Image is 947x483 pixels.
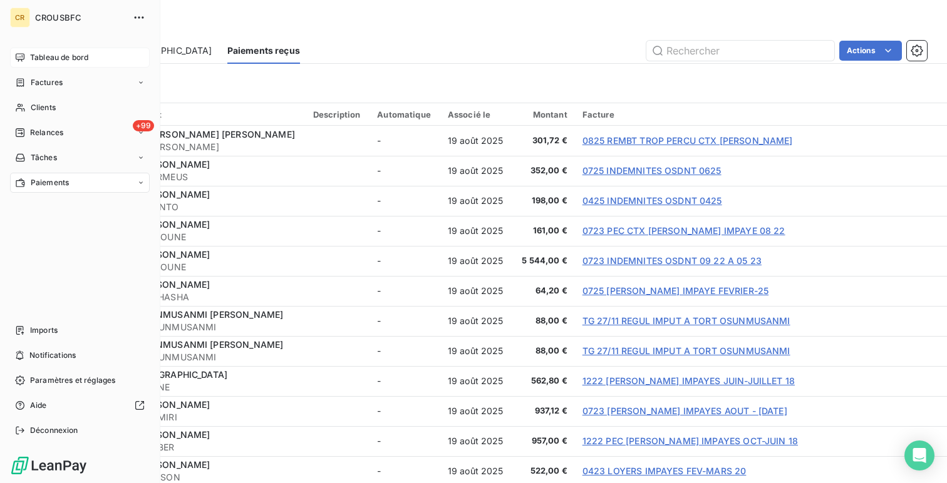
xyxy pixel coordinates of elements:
[440,276,513,306] td: 19 août 2025
[370,276,440,306] td: -
[520,435,567,447] span: 957,00 €
[137,459,210,470] span: [PERSON_NAME]
[137,231,298,243] span: C THIOUNE
[133,120,154,131] span: +99
[10,148,150,168] a: Tâches
[137,279,210,290] span: [PERSON_NAME]
[582,285,768,296] a: 0725 [PERSON_NAME] IMPAYE FEVRIER-25
[440,246,513,276] td: 19 août 2025
[137,429,210,440] span: [PERSON_NAME]
[370,126,440,156] td: -
[520,465,567,477] span: 522,00 €
[440,366,513,396] td: 19 août 2025
[582,165,722,176] a: 0725 INDEMNITES OSDNT 0625
[137,441,298,454] span: C SABER
[582,255,762,266] a: 0723 INDEMNITES OSDNT 09 22 A 05 23
[137,309,284,320] span: OSUNMUSANMI [PERSON_NAME]
[137,109,298,119] div: Client
[440,336,513,366] td: 19 août 2025
[10,455,88,475] img: Logo LeanPay
[520,135,567,147] span: 301,72 €
[370,366,440,396] td: -
[30,127,63,138] span: Relances
[10,370,150,390] a: Paramètres et réglages
[137,339,284,350] span: OSUNMUSANMI [PERSON_NAME]
[137,399,210,410] span: [PERSON_NAME]
[29,350,76,361] span: Notifications
[137,411,298,424] span: C SAMIRI
[137,159,210,170] span: [PERSON_NAME]
[313,109,362,119] div: Description
[520,165,567,177] span: 352,00 €
[520,285,567,297] span: 64,20 €
[137,249,210,260] span: [PERSON_NAME]
[31,152,57,163] span: Tâches
[582,225,785,236] a: 0723 PEC CTX [PERSON_NAME] IMPAYE 08 22
[582,435,798,446] a: 1222 PEC [PERSON_NAME] IMPAYES OCT-JUIN 18
[370,156,440,186] td: -
[520,345,567,357] span: 88,00 €
[30,400,47,411] span: Aide
[10,8,30,28] div: CR
[440,396,513,426] td: 19 août 2025
[440,126,513,156] td: 19 août 2025
[137,141,298,153] span: C [PERSON_NAME]
[30,425,78,436] span: Déconnexion
[137,201,298,213] span: C GONTO
[137,261,298,273] span: C THIOUNE
[10,48,150,68] a: Tableau de bord
[582,109,939,119] div: Facture
[904,440,934,470] div: Open Intercom Messenger
[10,98,150,118] a: Clients
[370,186,440,216] td: -
[31,102,56,113] span: Clients
[10,123,150,143] a: +99Relances
[370,216,440,246] td: -
[520,195,567,207] span: 198,00 €
[137,369,228,380] span: [GEOGRAPHIC_DATA]
[10,320,150,340] a: Imports
[440,306,513,336] td: 19 août 2025
[520,405,567,417] span: 937,12 €
[227,44,300,57] span: Paiements reçus
[31,177,69,188] span: Paiements
[137,219,210,230] span: [PERSON_NAME]
[370,426,440,456] td: -
[582,315,790,326] a: TG 27/11 REGUL IMPUT A TORT OSUNMUSANMI
[520,255,567,267] span: 5 544,00 €
[30,375,115,386] span: Paramètres et réglages
[520,109,567,119] div: Montant
[137,351,298,364] span: C OSUNMUSANMI
[520,315,567,327] span: 88,00 €
[520,225,567,237] span: 161,00 €
[370,396,440,426] td: -
[370,246,440,276] td: -
[448,109,505,119] div: Associé le
[137,321,298,333] span: C OSUNMUSANMI
[30,52,88,63] span: Tableau de bord
[137,291,298,303] span: C RUHASHA
[520,375,567,387] span: 562,80 €
[582,375,795,386] a: 1222 [PERSON_NAME] IMPAYES JUIN-JUILLET 18
[646,41,834,61] input: Rechercher
[137,189,210,200] span: [PERSON_NAME]
[582,405,787,416] a: 0723 [PERSON_NAME] IMPAYES AOUT - [DATE]
[582,135,793,146] a: 0825 REMBT TROP PERCU CTX [PERSON_NAME]
[839,41,902,61] button: Actions
[10,173,150,193] a: Paiements
[35,13,125,23] span: CROUSBFC
[137,129,295,140] span: C [PERSON_NAME] [PERSON_NAME]
[31,77,63,88] span: Factures
[440,426,513,456] td: 19 août 2025
[582,465,747,476] a: 0423 LOYERS IMPAYES FEV-MARS 20
[137,171,298,183] span: C SERMEUS
[440,216,513,246] td: 19 août 2025
[440,156,513,186] td: 19 août 2025
[10,395,150,415] a: Aide
[370,336,440,366] td: -
[10,73,150,93] a: Factures
[30,325,58,336] span: Imports
[440,186,513,216] td: 19 août 2025
[137,381,298,394] span: C SANE
[377,109,433,119] div: Automatique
